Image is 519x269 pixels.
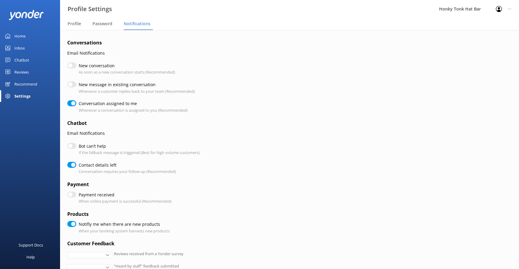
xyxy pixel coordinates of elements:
[14,90,30,102] div: Settings
[68,21,81,27] span: Profile
[67,130,368,137] p: Email Notifications
[67,240,368,248] h4: Customer Feedback
[67,210,368,218] h4: Products
[79,198,171,204] p: When online payment is successful (Recommended)
[124,21,150,27] span: Notifications
[67,50,368,56] p: Email Notifications
[14,30,26,42] div: Home
[9,10,44,20] img: yonder-white-logo.png
[79,228,170,234] p: When your booking system harvests new products
[79,143,197,150] label: Bot can’t help
[79,107,188,113] p: Whenever a conversation is assigned to you (Recommended)
[68,4,112,14] h3: Profile Settings
[79,192,168,198] label: Payment received
[67,119,368,127] h4: Chatbot
[14,42,25,54] div: Inbox
[67,39,368,47] h4: Conversations
[79,69,175,75] p: As soon as a new conversation starts (Recommended)
[14,78,37,90] div: Recommend
[79,168,176,175] p: Conversation requires your follow-up (Recommended)
[67,181,368,189] h4: Payment
[26,251,35,263] div: Help
[79,162,173,168] label: Contact details left
[79,221,167,228] label: Notifiy me when there are new products
[79,150,200,156] p: If the fallback message is triggered (Best for high volume customers)
[79,62,172,69] label: New conversation
[93,21,112,27] span: Password
[14,54,29,66] div: Chatbot
[19,239,43,251] div: Support Docs
[79,81,192,88] label: New message in existing conversation
[14,66,29,78] div: Reviews
[79,100,185,107] label: Conversation assigned to me
[79,88,195,95] p: Whenever a customer replies back to your team (Recommended)
[114,251,184,257] p: Reviews received from a Yonder survey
